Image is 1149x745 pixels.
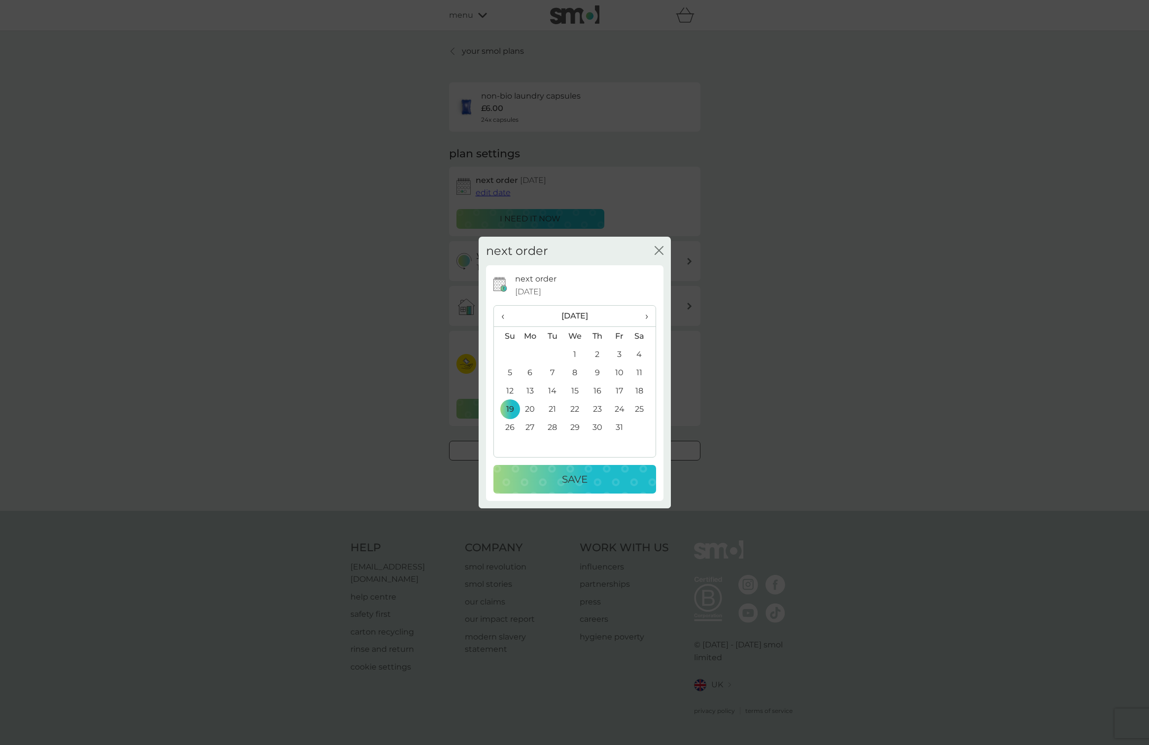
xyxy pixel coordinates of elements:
[563,345,586,363] td: 1
[630,363,655,382] td: 11
[493,465,656,494] button: Save
[501,306,512,326] span: ‹
[519,327,542,346] th: Mo
[486,244,548,258] h2: next order
[519,418,542,436] td: 27
[563,400,586,418] td: 22
[608,418,630,436] td: 31
[515,285,541,298] span: [DATE]
[494,418,519,436] td: 26
[608,345,630,363] td: 3
[541,363,563,382] td: 7
[655,246,663,256] button: close
[519,400,542,418] td: 20
[563,363,586,382] td: 8
[494,400,519,418] td: 19
[608,327,630,346] th: Fr
[630,345,655,363] td: 4
[494,327,519,346] th: Su
[608,382,630,400] td: 17
[608,363,630,382] td: 10
[586,327,608,346] th: Th
[541,400,563,418] td: 21
[586,418,608,436] td: 30
[563,382,586,400] td: 15
[586,345,608,363] td: 2
[638,306,648,326] span: ›
[630,327,655,346] th: Sa
[630,382,655,400] td: 18
[630,400,655,418] td: 25
[515,273,557,285] p: next order
[494,363,519,382] td: 5
[563,327,586,346] th: We
[541,382,563,400] td: 14
[519,306,631,327] th: [DATE]
[586,382,608,400] td: 16
[494,382,519,400] td: 12
[541,418,563,436] td: 28
[608,400,630,418] td: 24
[586,363,608,382] td: 9
[519,382,542,400] td: 13
[586,400,608,418] td: 23
[541,327,563,346] th: Tu
[562,471,588,487] p: Save
[519,363,542,382] td: 6
[563,418,586,436] td: 29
